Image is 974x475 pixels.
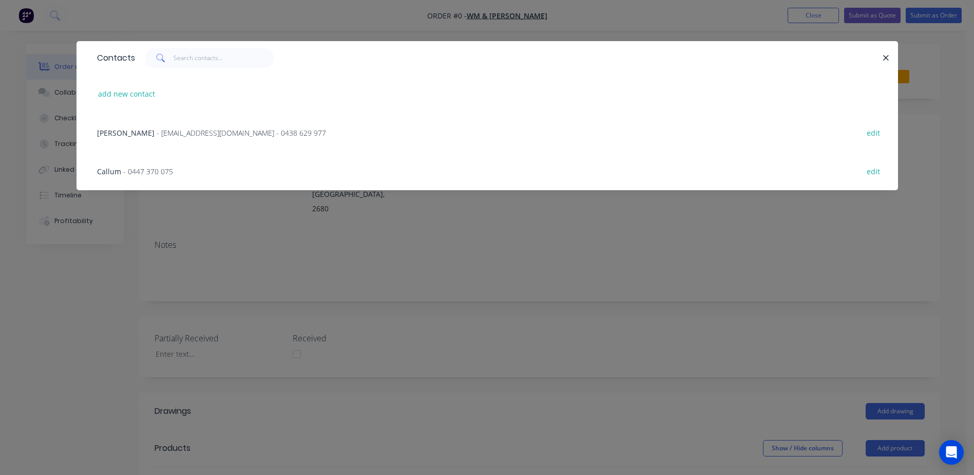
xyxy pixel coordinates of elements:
input: Search contacts... [174,48,274,68]
div: Contacts [92,42,135,75]
span: Callum [97,167,121,176]
button: edit [862,125,886,139]
button: add new contact [93,87,161,101]
div: Open Intercom Messenger [939,440,964,465]
button: edit [862,164,886,178]
span: [PERSON_NAME] [97,128,155,138]
span: - [EMAIL_ADDRESS][DOMAIN_NAME] - 0438 629 977 [157,128,326,138]
span: - 0447 370 075 [123,167,173,176]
